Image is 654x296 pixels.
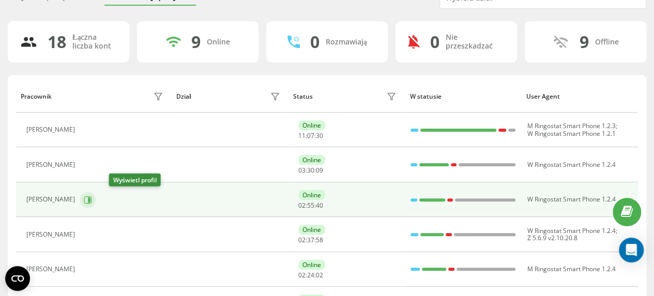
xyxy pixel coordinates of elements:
span: 37 [307,236,314,244]
div: User Agent [526,93,633,100]
span: 02 [298,201,306,210]
div: Nie przeszkadzać [446,33,505,51]
span: Z 5.6.9 v2.10.20.8 [527,233,577,242]
div: [PERSON_NAME] [26,196,78,203]
span: W Ringostat Smart Phone 1.2.4 [527,226,615,235]
div: Online [298,260,325,270]
span: W Ringostat Smart Phone 1.2.4 [527,160,615,169]
div: Pracownik [21,93,52,100]
div: Online [207,38,230,46]
div: 0 [430,32,439,52]
span: 40 [316,201,323,210]
div: 9 [191,32,201,52]
div: [PERSON_NAME] [26,161,78,168]
div: [PERSON_NAME] [26,126,78,133]
div: Wyświetl profil [109,174,161,186]
div: Online [298,120,325,130]
div: Dział [176,93,191,100]
div: : : [298,132,323,139]
span: 58 [316,236,323,244]
span: 02 [298,236,306,244]
span: M Ringostat Smart Phone 1.2.3 [527,121,615,130]
div: Offline [595,38,619,46]
div: Online [298,225,325,235]
span: W Ringostat Smart Phone 1.2.4 [527,195,615,204]
span: 30 [316,131,323,140]
div: Open Intercom Messenger [619,238,644,262]
div: W statusie [409,93,516,100]
div: 9 [580,32,589,52]
span: 09 [316,166,323,175]
span: M Ringostat Smart Phone 1.2.4 [527,264,615,273]
span: 11 [298,131,306,140]
div: Online [298,155,325,165]
div: : : [298,237,323,244]
span: 07 [307,131,314,140]
span: 24 [307,271,314,279]
div: : : [298,167,323,174]
div: Rozmawiają [326,38,367,46]
div: [PERSON_NAME] [26,231,78,238]
div: Online [298,190,325,200]
span: 30 [307,166,314,175]
div: [PERSON_NAME] [26,266,78,273]
div: Status [293,93,313,100]
span: W Ringostat Smart Phone 1.2.1 [527,129,615,138]
span: 03 [298,166,306,175]
span: 02 [316,271,323,279]
button: Open CMP widget [5,266,30,291]
span: 55 [307,201,314,210]
div: : : [298,202,323,209]
span: 02 [298,271,306,279]
div: Łączna liczba kont [72,33,117,51]
div: : : [298,272,323,279]
div: 0 [310,32,320,52]
div: 18 [48,32,66,52]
